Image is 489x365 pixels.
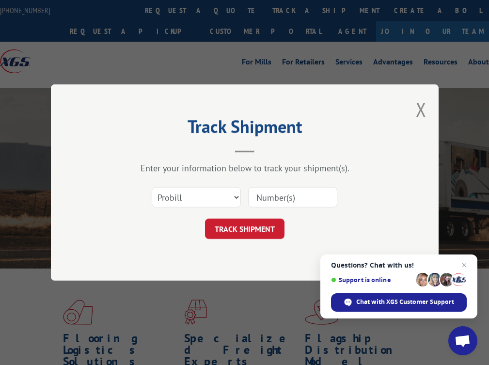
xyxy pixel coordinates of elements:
span: Chat with XGS Customer Support [356,298,454,306]
input: Number(s) [248,187,337,207]
span: Questions? Chat with us! [331,261,467,269]
span: Close chat [458,259,470,271]
div: Open chat [448,326,477,355]
div: Enter your information below to track your shipment(s). [99,162,390,174]
button: TRACK SHIPMENT [205,219,284,239]
button: Close modal [416,96,426,122]
h2: Track Shipment [99,120,390,138]
div: Chat with XGS Customer Support [331,293,467,312]
span: Support is online [331,276,412,284]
